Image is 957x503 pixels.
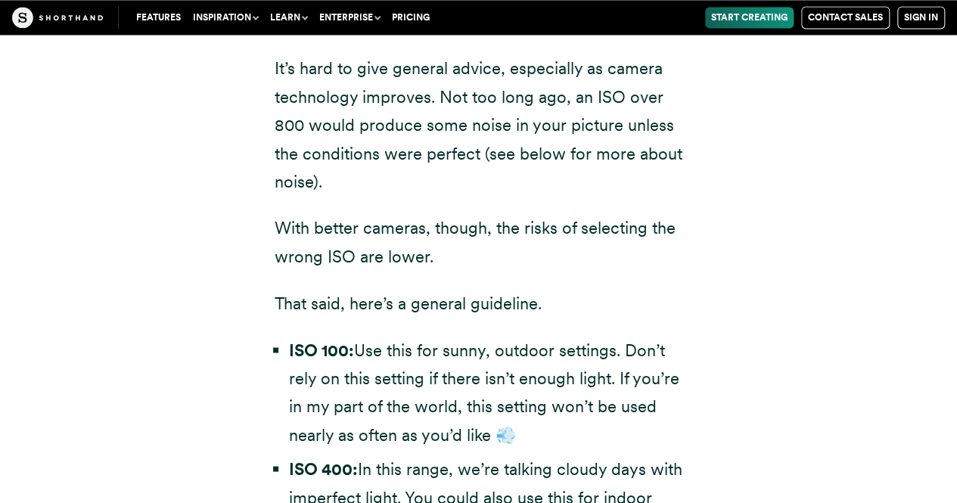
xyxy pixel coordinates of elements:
[289,458,358,478] strong: ISO 400:
[130,7,187,28] a: Features
[264,7,313,28] button: Learn
[801,6,890,29] a: Contact Sales
[897,6,945,29] a: Sign in
[386,7,436,28] a: Pricing
[275,289,683,317] p: That said, here’s a general guideline.
[275,54,683,196] p: It’s hard to give general advice, especially as camera technology improves. Not too long ago, an ...
[289,340,354,359] strong: ISO 100:
[289,336,683,449] li: Use this for sunny, outdoor settings. Don’t rely on this setting if there isn’t enough light. If ...
[12,7,103,28] img: The Craft
[275,214,683,271] p: With better cameras, though, the risks of selecting the wrong ISO are lower.
[705,7,794,28] a: Start Creating
[187,7,264,28] button: Inspiration
[313,7,386,28] button: Enterprise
